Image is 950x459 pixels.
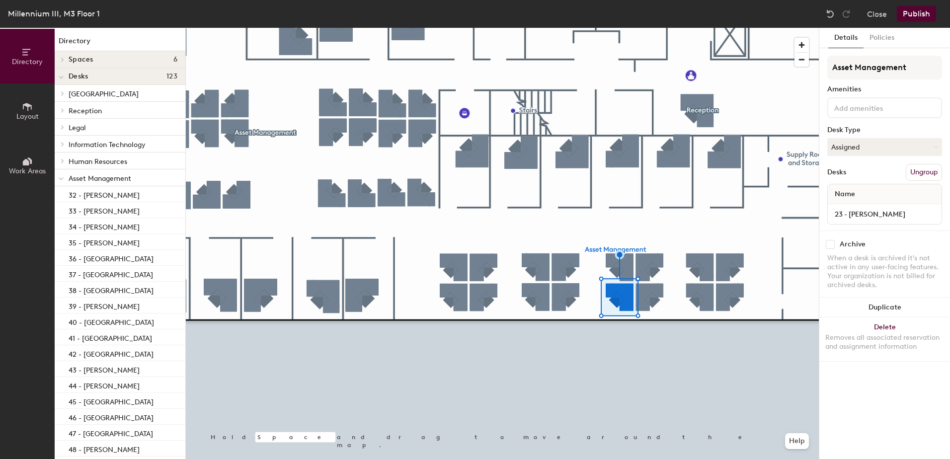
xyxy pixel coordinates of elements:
p: 41 - [GEOGRAPHIC_DATA] [69,331,152,343]
div: Millennium III, M3 Floor 1 [8,7,100,20]
span: Name [830,185,860,203]
button: Ungroup [906,164,942,181]
span: Legal [69,124,86,132]
p: 35 - [PERSON_NAME] [69,236,140,247]
p: 33 - [PERSON_NAME] [69,204,140,216]
input: Add amenities [832,101,922,113]
button: DeleteRemoves all associated reservation and assignment information [819,317,950,361]
span: Asset Management [69,174,131,183]
span: Layout [16,112,39,121]
div: When a desk is archived it's not active in any user-facing features. Your organization is not bil... [827,254,942,290]
div: Amenities [827,85,942,93]
button: Help [785,433,809,449]
h1: Directory [55,36,185,51]
p: 46 - [GEOGRAPHIC_DATA] [69,411,154,422]
p: 36 - [GEOGRAPHIC_DATA] [69,252,154,263]
p: 43 - [PERSON_NAME] [69,363,140,375]
span: [GEOGRAPHIC_DATA] [69,90,139,98]
span: 123 [166,73,177,80]
img: Redo [841,9,851,19]
span: Reception [69,107,102,115]
button: Close [867,6,887,22]
p: 48 - [PERSON_NAME] [69,443,140,454]
button: Policies [864,28,900,48]
span: Directory [12,58,43,66]
button: Publish [897,6,936,22]
span: Information Technology [69,141,146,149]
button: Details [828,28,864,48]
button: Assigned [827,138,942,156]
span: 6 [173,56,177,64]
img: Undo [825,9,835,19]
div: Removes all associated reservation and assignment information [825,333,944,351]
p: 44 - [PERSON_NAME] [69,379,140,390]
span: Human Resources [69,157,127,166]
p: 39 - [PERSON_NAME] [69,300,140,311]
p: 34 - [PERSON_NAME] [69,220,140,231]
p: 38 - [GEOGRAPHIC_DATA] [69,284,154,295]
p: 47 - [GEOGRAPHIC_DATA] [69,427,153,438]
input: Unnamed desk [830,207,940,221]
div: Desk Type [827,126,942,134]
span: Desks [69,73,88,80]
button: Duplicate [819,298,950,317]
p: 32 - [PERSON_NAME] [69,188,140,200]
div: Desks [827,168,846,176]
p: 45 - [GEOGRAPHIC_DATA] [69,395,154,406]
p: 37 - [GEOGRAPHIC_DATA] [69,268,153,279]
p: 40 - [GEOGRAPHIC_DATA] [69,315,154,327]
div: Archive [840,240,866,248]
span: Work Areas [9,167,46,175]
p: 42 - [GEOGRAPHIC_DATA] [69,347,154,359]
span: Spaces [69,56,93,64]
